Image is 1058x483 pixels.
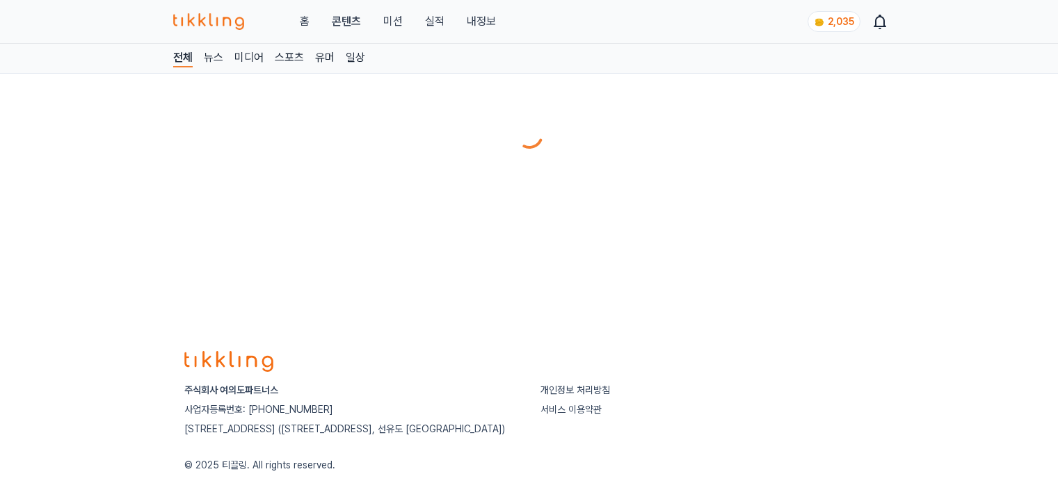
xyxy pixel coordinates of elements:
[315,49,335,67] a: 유머
[540,384,610,395] a: 개인정보 처리방침
[808,11,858,32] a: coin 2,035
[467,13,496,30] a: 내정보
[204,49,223,67] a: 뉴스
[828,16,854,27] span: 2,035
[184,351,273,372] img: logo
[184,458,874,472] p: © 2025 티끌링. All rights reserved.
[300,13,310,30] a: 홈
[234,49,264,67] a: 미디어
[383,13,403,30] button: 미션
[184,422,518,436] p: [STREET_ADDRESS] ([STREET_ADDRESS], 선유도 [GEOGRAPHIC_DATA])
[346,49,365,67] a: 일상
[184,402,518,416] p: 사업자등록번호: [PHONE_NUMBER]
[332,13,361,30] a: 콘텐츠
[540,404,602,415] a: 서비스 이용약관
[814,17,825,28] img: coin
[173,49,193,67] a: 전체
[425,13,444,30] a: 실적
[173,13,245,30] img: 티끌링
[275,49,304,67] a: 스포츠
[184,383,518,397] p: 주식회사 여의도파트너스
